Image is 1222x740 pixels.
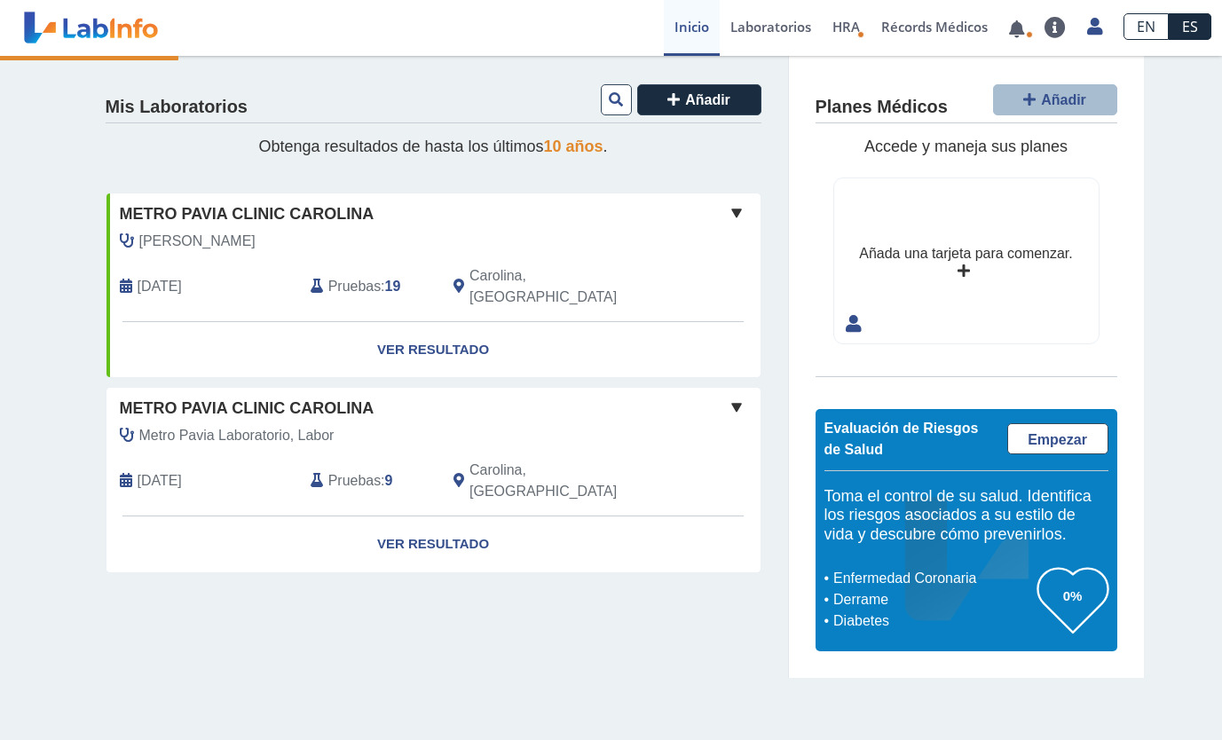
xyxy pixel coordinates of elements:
span: 2025-06-06 [138,276,182,297]
span: Metro Pavia Clinic Carolina [120,397,374,421]
span: Añadir [685,92,730,107]
span: Pruebas [328,276,381,297]
a: Ver Resultado [106,516,761,572]
span: Metro Pavia Clinic Carolina [120,202,374,226]
span: Evaluación de Riesgos de Salud [824,421,979,457]
span: Pruebas [328,470,381,492]
span: HRA [832,18,860,35]
li: Diabetes [829,610,1037,632]
b: 19 [385,279,401,294]
span: Carolina, PR [469,265,666,308]
a: EN [1123,13,1169,40]
span: 10 años [544,138,603,155]
div: : [297,460,440,502]
span: Empezar [1028,432,1087,447]
li: Enfermedad Coronaria [829,568,1037,589]
b: 9 [385,473,393,488]
h5: Toma el control de su salud. Identifica los riesgos asociados a su estilo de vida y descubre cómo... [824,487,1108,545]
span: Añadir [1041,92,1086,107]
a: Empezar [1007,423,1108,454]
span: Accede y maneja sus planes [864,138,1068,155]
a: Ver Resultado [106,322,761,378]
a: ES [1169,13,1211,40]
span: Almonte, Cesar [139,231,256,252]
button: Añadir [637,84,761,115]
li: Derrame [829,589,1037,610]
button: Añadir [993,84,1117,115]
h4: Planes Médicos [816,97,948,118]
h3: 0% [1037,585,1108,607]
span: Carolina, PR [469,460,666,502]
span: Metro Pavia Laboratorio, Labor [139,425,335,446]
span: 2025-09-17 [138,470,182,492]
div: : [297,265,440,308]
span: Obtenga resultados de hasta los últimos . [258,138,607,155]
div: Añada una tarjeta para comenzar. [859,243,1072,264]
h4: Mis Laboratorios [106,97,248,118]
